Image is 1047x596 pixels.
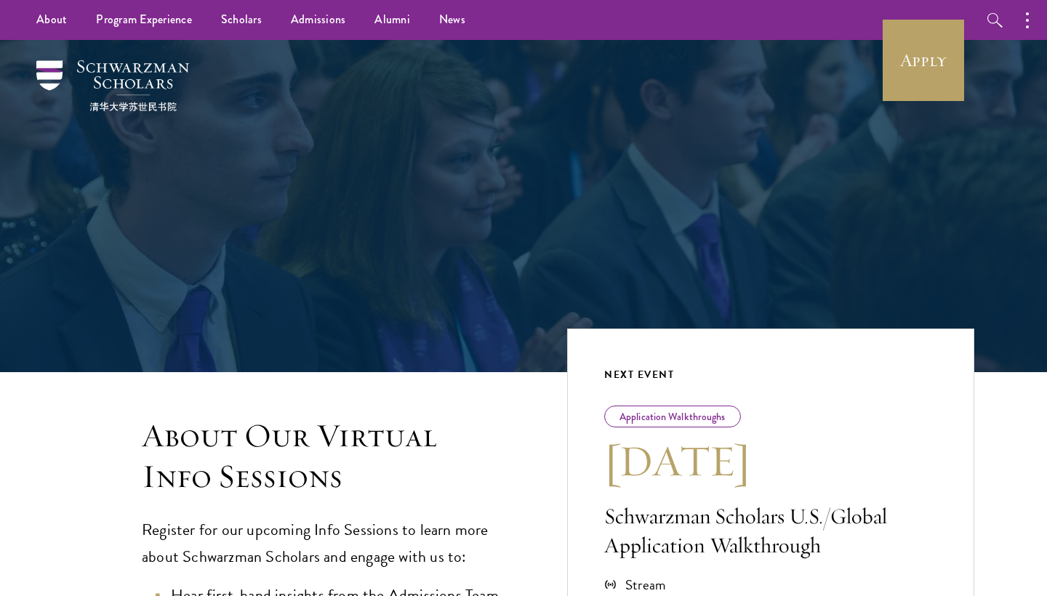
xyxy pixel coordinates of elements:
h3: [DATE] [604,435,937,487]
div: Application Walkthroughs [604,406,741,427]
p: Register for our upcoming Info Sessions to learn more about Schwarzman Scholars and engage with u... [142,517,509,571]
div: Next Event [604,366,937,384]
img: Schwarzman Scholars [36,60,189,111]
a: Apply [883,20,964,101]
h3: About Our Virtual Info Sessions [142,416,509,497]
div: Stream [625,574,709,595]
p: Schwarzman Scholars U.S./Global Application Walkthrough [604,502,937,560]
